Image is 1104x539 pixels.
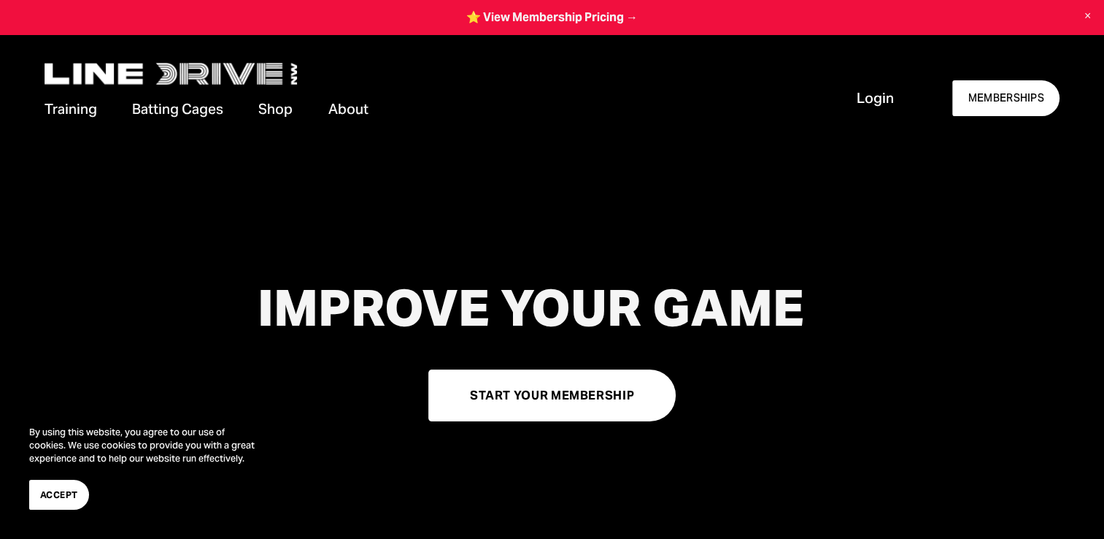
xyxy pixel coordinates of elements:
h1: IMPROVE YOUR GAME [129,280,932,337]
a: Login [857,88,894,108]
span: About [328,99,368,119]
a: folder dropdown [132,98,223,121]
a: START YOUR MEMBERSHIP [428,370,676,421]
p: By using this website, you agree to our use of cookies. We use cookies to provide you with a grea... [29,426,263,465]
img: LineDrive NorthWest [45,63,297,85]
section: Cookie banner [15,411,277,524]
span: Training [45,99,97,119]
a: folder dropdown [328,98,368,121]
a: Shop [258,98,293,121]
span: Accept [40,488,78,502]
a: MEMBERSHIPS [952,80,1059,116]
button: Accept [29,480,89,510]
a: folder dropdown [45,98,97,121]
span: Batting Cages [132,99,223,119]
